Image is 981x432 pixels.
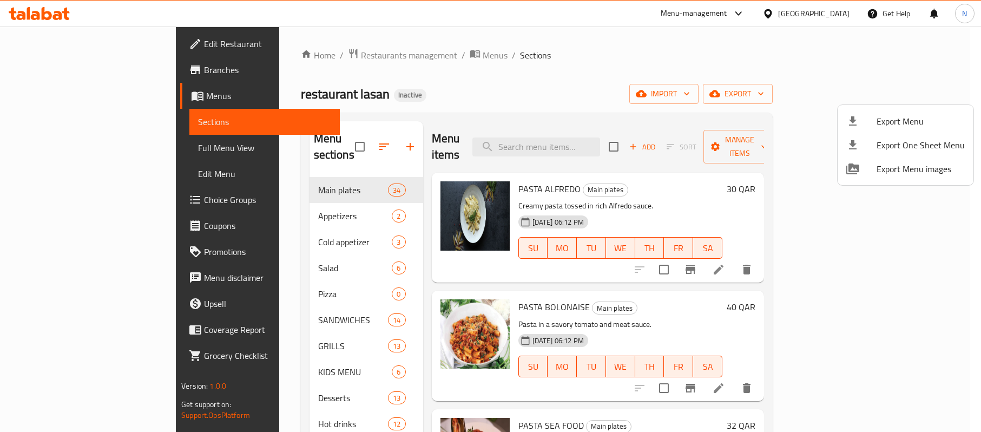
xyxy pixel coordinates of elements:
span: Export Menu [877,115,965,128]
li: Export Menu images [838,157,973,181]
li: Export menu items [838,109,973,133]
span: Export Menu images [877,162,965,175]
li: Export one sheet menu items [838,133,973,157]
span: Export One Sheet Menu [877,139,965,152]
